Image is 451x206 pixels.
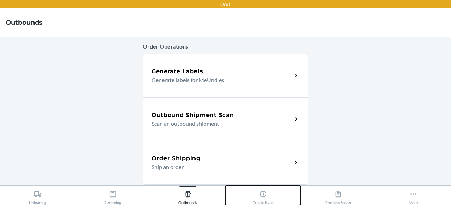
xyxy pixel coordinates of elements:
h5: Generate Labels [152,67,203,76]
a: Generate LabelsGenerate labels for MeUndies [143,54,308,97]
div: Outbounds [178,187,197,205]
button: Create Issue [225,186,301,205]
h4: Outbounds [6,18,43,27]
a: Order ShippingShip an order [143,141,308,185]
button: Problem Solver [301,186,376,205]
a: Outbound Shipment ScanScan an outbound shipment [143,97,308,141]
p: Ship an order [152,163,286,171]
p: Order Operations [143,42,308,51]
h5: Order Shipping [152,154,200,163]
div: Unloading [29,187,47,205]
button: Outbounds [150,186,225,205]
div: More [409,187,418,205]
div: Problem Solver [325,187,351,205]
div: Receiving [104,187,121,205]
div: Create Issue [253,187,274,205]
button: More [376,186,451,205]
p: Generate labels for MeUndies [152,76,286,84]
p: Scan an outbound shipment [152,119,286,128]
p: LAX1 [220,1,231,8]
h5: Outbound Shipment Scan [152,111,234,119]
button: Receiving [75,186,150,205]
